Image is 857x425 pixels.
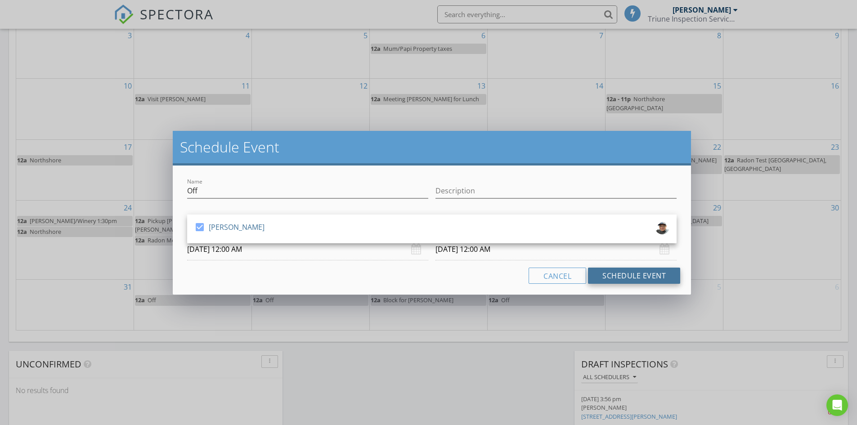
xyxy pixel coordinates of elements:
div: [PERSON_NAME] [209,220,265,234]
div: Open Intercom Messenger [826,394,848,416]
button: Schedule Event [588,268,680,284]
button: Cancel [529,268,586,284]
h2: Schedule Event [180,138,684,156]
img: russpromophotoa_5223.jpg [655,220,669,234]
input: Select date [435,238,677,260]
input: Select date [187,238,428,260]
